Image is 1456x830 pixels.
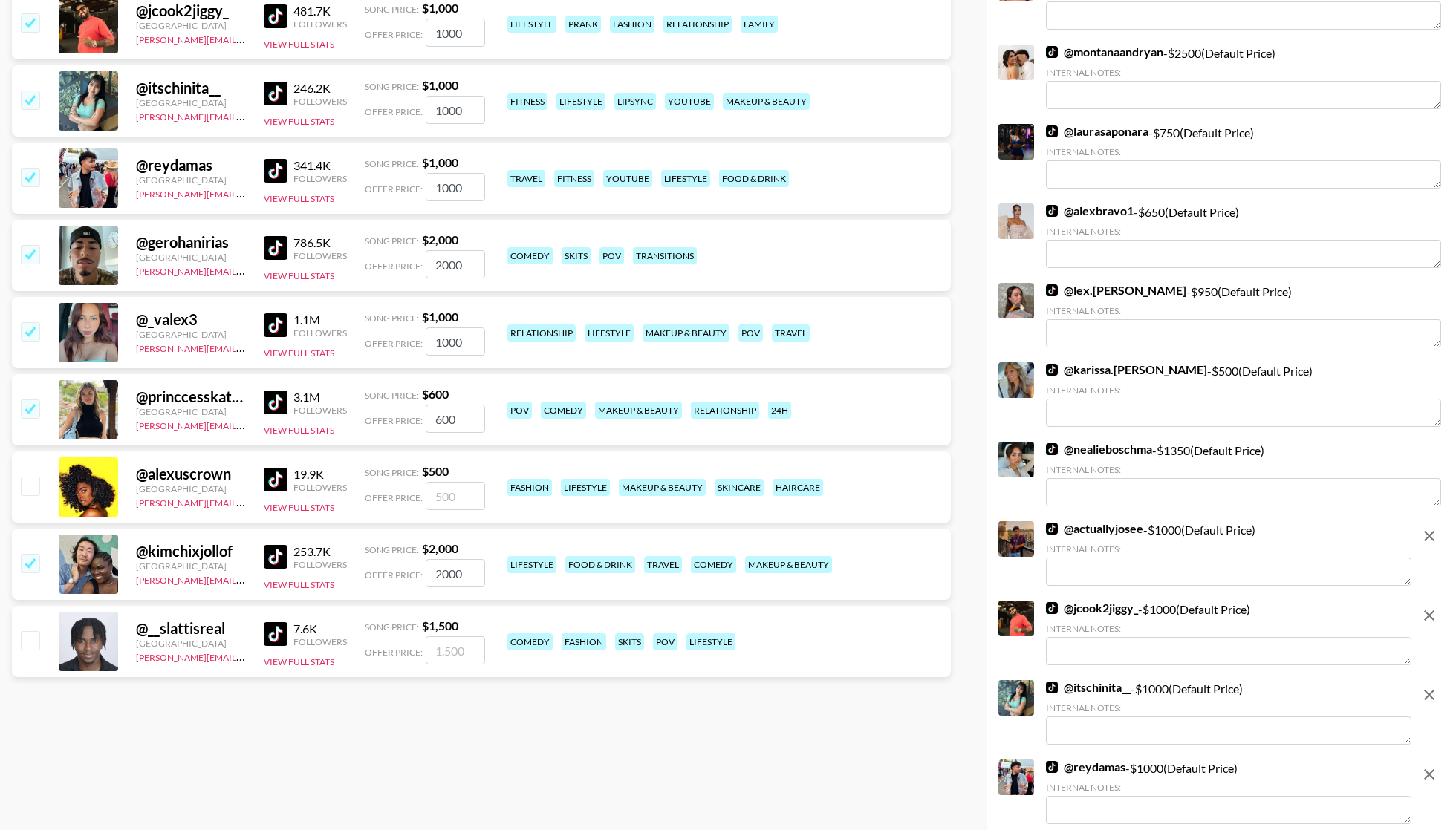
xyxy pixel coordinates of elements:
img: TikTok [264,82,287,105]
div: Internal Notes: [1046,702,1411,713]
div: Internal Notes: [1046,67,1441,78]
div: makeup & beauty [619,479,706,496]
div: Internal Notes: [1046,385,1441,396]
div: [GEOGRAPHIC_DATA] [136,406,246,417]
strong: $ 2,000 [422,232,458,246]
div: 786.5K [293,235,347,250]
div: @ reydamas [136,156,246,174]
a: [PERSON_NAME][EMAIL_ADDRESS][PERSON_NAME][DOMAIN_NAME] [136,108,426,122]
div: pov [507,402,532,419]
button: View Full Stats [264,270,334,281]
img: TikTok [264,545,287,569]
div: @ itschinita__ [136,79,246,97]
button: View Full Stats [264,579,334,590]
div: pov [599,247,624,264]
img: TikTok [1046,364,1058,376]
img: TikTok [264,313,287,337]
div: 1.1M [293,313,347,327]
input: 1,500 [426,636,485,664]
a: @jcook2jiggy_ [1046,601,1138,615]
div: Internal Notes: [1046,464,1441,475]
strong: $ 500 [422,464,449,478]
div: @ jcook2jiggy_ [136,1,246,20]
div: [GEOGRAPHIC_DATA] [136,561,246,572]
div: fitness [554,170,594,187]
div: comedy [507,633,553,650]
div: makeup & beauty [595,402,682,419]
div: - $ 1000 (Default Price) [1046,601,1411,665]
div: - $ 2500 (Default Price) [1046,45,1441,109]
div: [GEOGRAPHIC_DATA] [136,329,246,340]
div: - $ 950 (Default Price) [1046,283,1441,347]
span: Offer Price: [365,338,423,349]
div: [GEOGRAPHIC_DATA] [136,483,246,494]
div: 341.4K [293,158,347,173]
img: TikTok [264,236,287,260]
input: 1,000 [426,96,485,124]
div: 7.6K [293,621,347,636]
div: fashion [562,633,606,650]
img: TikTok [1046,761,1058,773]
input: 1,000 [426,173,485,201]
div: food & drink [565,556,635,573]
div: skits [615,633,644,650]
div: 3.1M [293,390,347,405]
div: - $ 1350 (Default Price) [1046,442,1441,506]
span: Song Price: [365,81,419,92]
a: [PERSON_NAME][EMAIL_ADDRESS][PERSON_NAME][DOMAIN_NAME] [136,417,426,431]
div: Followers [293,405,347,416]
div: lifestyle [686,633,735,650]
a: @nealieboschma [1046,442,1152,457]
div: lifestyle [561,479,610,496]
div: @ _valex3 [136,310,246,329]
img: TikTok [1046,125,1058,137]
strong: $ 1,000 [422,155,458,169]
div: youtube [665,93,714,110]
div: @ gerohanirias [136,233,246,252]
div: pov [738,324,763,342]
button: View Full Stats [264,656,334,667]
img: TikTok [264,159,287,183]
a: [PERSON_NAME][EMAIL_ADDRESS][PERSON_NAME][DOMAIN_NAME] [136,649,426,663]
div: haircare [773,479,823,496]
div: Followers [293,327,347,339]
span: Offer Price: [365,106,423,117]
div: - $ 650 (Default Price) [1046,203,1441,268]
div: 19.9K [293,467,347,482]
a: @alexbravo1 [1046,203,1134,218]
div: Internal Notes: [1046,623,1411,634]
div: Followers [293,173,347,184]
button: View Full Stats [264,39,334,50]
div: lifestyle [507,556,556,573]
div: prank [565,16,601,33]
div: - $ 1000 (Default Price) [1046,759,1411,824]
a: @reydamas [1046,759,1125,774]
img: TikTok [264,391,287,414]
input: 1,000 [426,327,485,356]
img: TikTok [1046,602,1058,614]
div: comedy [507,247,553,264]
div: lifestyle [507,16,556,33]
div: travel [772,324,810,342]
span: Offer Price: [365,415,423,426]
a: [PERSON_NAME][EMAIL_ADDRESS][PERSON_NAME][DOMAIN_NAME] [136,572,426,586]
img: TikTok [264,468,287,491]
img: TikTok [1046,46,1058,58]
input: 2,000 [426,250,485,278]
div: relationship [691,402,759,419]
span: Song Price: [365,4,419,15]
span: Offer Price: [365,569,423,581]
div: travel [507,170,545,187]
div: 24h [768,402,791,419]
img: TikTok [264,622,287,646]
img: TikTok [1046,284,1058,296]
div: - $ 1000 (Default Price) [1046,521,1411,586]
button: remove [1414,521,1444,551]
div: 481.7K [293,4,347,19]
div: [GEOGRAPHIC_DATA] [136,638,246,649]
div: @ alexuscrown [136,465,246,483]
button: View Full Stats [264,193,334,204]
span: Song Price: [365,621,419,633]
div: fitness [507,93,547,110]
div: [GEOGRAPHIC_DATA] [136,97,246,108]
